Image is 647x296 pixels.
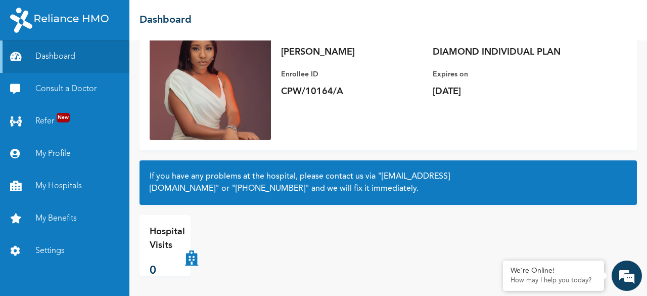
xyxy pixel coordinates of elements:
textarea: Type your message and hit 'Enter' [5,209,193,245]
div: We're Online! [511,267,596,275]
p: DIAMOND INDIVIDUAL PLAN [433,46,574,58]
h2: If you have any problems at the hospital, please contact us via or and we will fix it immediately. [150,171,627,195]
span: New [57,113,70,122]
p: [DATE] [433,86,574,98]
p: Hospital Visits [150,225,185,252]
div: Minimize live chat window [166,5,190,29]
p: Enrollee ID [281,68,423,80]
div: Chat with us now [53,57,170,70]
span: We're online! [59,94,140,196]
span: Conversation [5,263,99,270]
img: Enrollee [150,19,271,140]
p: CPW/10164/A [281,86,423,98]
h2: Dashboard [140,13,192,28]
p: How may I help you today? [511,277,596,285]
p: [PERSON_NAME] [281,46,423,58]
div: FAQs [99,245,193,276]
img: RelianceHMO's Logo [10,8,109,33]
a: "[PHONE_NUMBER]" [232,185,309,193]
p: 0 [150,263,185,279]
p: Expires on [433,68,574,80]
img: d_794563401_company_1708531726252_794563401 [19,51,41,76]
